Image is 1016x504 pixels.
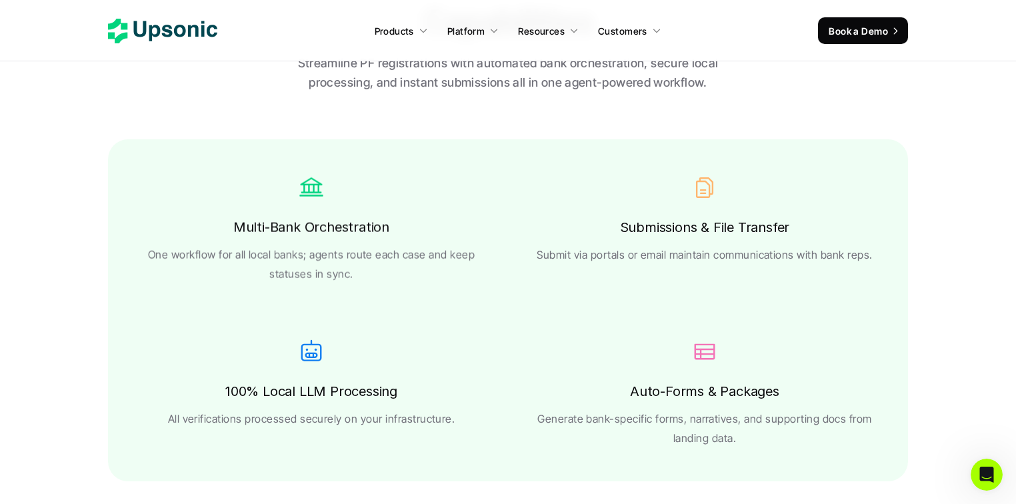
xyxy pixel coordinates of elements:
[535,409,875,448] p: Generate bank-specific forms, narratives, and supporting docs from landing data.
[971,459,1003,491] iframe: Intercom live chat
[537,245,872,265] p: Submit via portals or email maintain communications with bank reps.
[225,380,397,403] h6: 100% Local LLM Processing
[141,245,481,284] p: One workflow for all local banks; agents route each case and keep statuses in sync.
[620,216,790,239] h6: Submissions & File Transfer
[829,24,888,38] p: Book a Demo
[291,54,725,93] p: Streamline PF registrations with automated bank orchestration, secure local processing, and insta...
[598,24,647,38] p: Customers
[367,19,436,43] a: Products
[447,24,485,38] p: Platform
[233,216,389,239] h6: Multi-Bank Orchestration
[168,409,455,429] p: All verifications processed securely on your infrastructure.
[518,24,565,38] p: Resources
[375,24,414,38] p: Products
[630,380,779,403] h6: Auto-Forms & Packages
